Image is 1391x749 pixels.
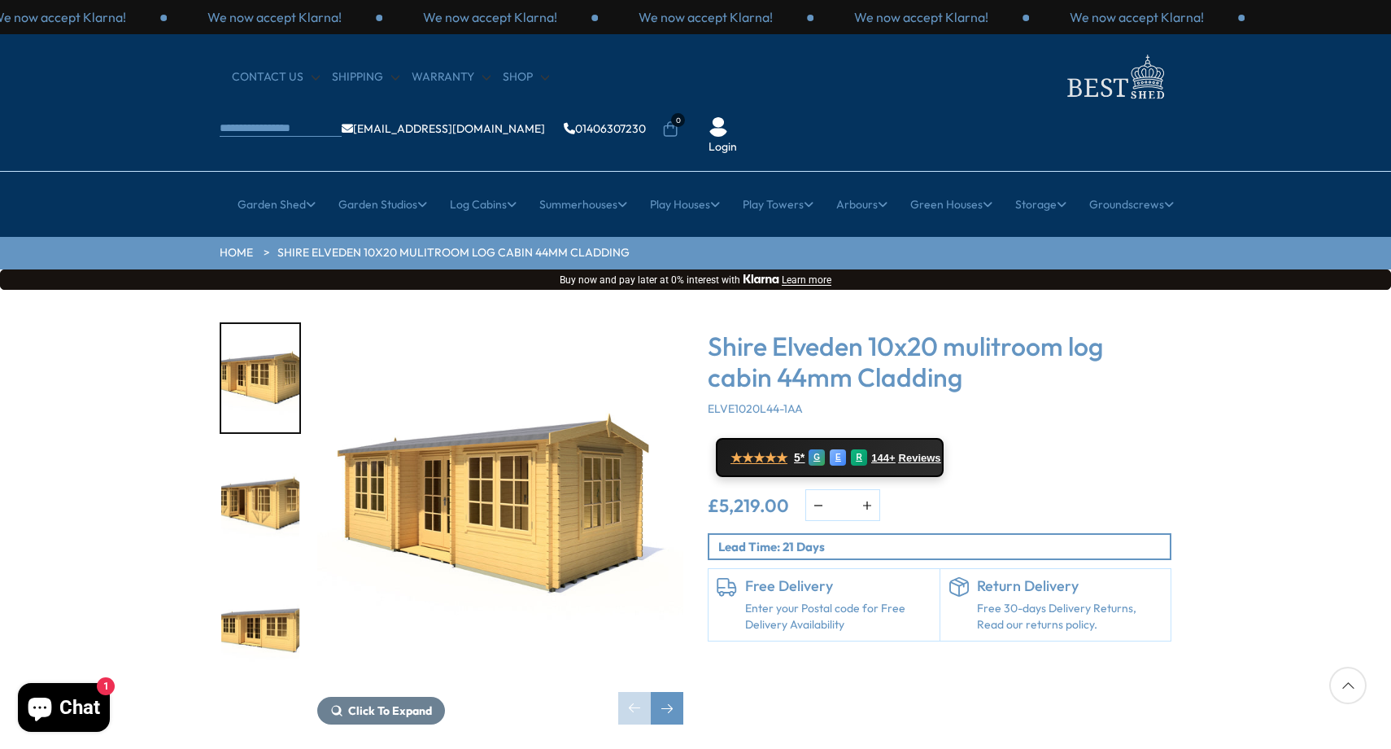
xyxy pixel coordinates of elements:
[1057,50,1171,103] img: logo
[745,577,931,595] h6: Free Delivery
[221,452,299,560] img: 898TJ_Elveden10x202990x599044mm45degreeopen_79865a5a-2361-4401-be61-3b64963565e7_200x200.jpg
[342,123,545,134] a: [EMAIL_ADDRESS][DOMAIN_NAME]
[977,577,1163,595] h6: Return Delivery
[809,449,825,466] div: G
[13,683,115,736] inbox-online-store-chat: Shopify online store chat
[220,322,301,434] div: 1 / 6
[1070,8,1204,26] p: We now accept Klarna!
[730,450,787,466] span: ★★★★★
[708,331,1171,393] h3: Shire Elveden 10x20 mulitroom log cabin 44mm Cladding
[348,703,432,718] span: Click To Expand
[221,579,299,687] img: 898TJ__Elveden10x202990x599044mmrender30degree_6b5e2ac6-138f-4744-9d4b-0b6027fc1f3a_200x200.jpg
[709,117,728,137] img: User Icon
[671,113,685,127] span: 0
[220,577,301,689] div: 3 / 6
[539,184,627,225] a: Summerhouses
[662,121,678,138] a: 0
[220,450,301,562] div: 2 / 6
[317,322,683,725] div: 1 / 6
[382,8,598,26] div: 3 / 3
[564,123,646,134] a: 01406307230
[830,449,846,466] div: E
[708,401,803,416] span: ELVE1020L44-1AA
[221,324,299,432] img: 898TJ_Elveden10x202990x599044mmrender45degree_d6e1f7a6-ee08-4d54-8072-2813d86ee3cc_200x200.jpg
[709,139,737,155] a: Login
[745,601,931,633] a: Enter your Postal code for Free Delivery Availability
[1089,184,1174,225] a: Groundscrews
[277,245,630,261] a: Shire Elveden 10x20 mulitroom log cabin 44mm Cladding
[332,69,399,85] a: Shipping
[1029,8,1245,26] div: 3 / 3
[220,245,253,261] a: HOME
[412,69,491,85] a: Warranty
[167,8,382,26] div: 2 / 3
[207,8,342,26] p: We now accept Klarna!
[743,184,813,225] a: Play Towers
[899,452,941,465] span: Reviews
[639,8,773,26] p: We now accept Klarna!
[977,601,1163,633] p: Free 30-days Delivery Returns, Read our returns policy.
[232,69,320,85] a: CONTACT US
[851,449,867,466] div: R
[871,452,895,465] span: 144+
[650,184,720,225] a: Play Houses
[423,8,557,26] p: We now accept Klarna!
[317,697,445,725] button: Click To Expand
[618,692,651,725] div: Previous slide
[651,692,683,725] div: Next slide
[910,184,992,225] a: Green Houses
[854,8,988,26] p: We now accept Klarna!
[1015,184,1066,225] a: Storage
[813,8,1029,26] div: 2 / 3
[317,322,683,689] img: Shire Elveden 10x20 mulitroom log cabin 44mm Cladding - Best Shed
[716,438,944,477] a: ★★★★★ 5* G E R 144+ Reviews
[708,497,789,515] ins: £5,219.00
[238,184,316,225] a: Garden Shed
[338,184,427,225] a: Garden Studios
[718,538,1170,555] p: Lead Time: 21 Days
[836,184,887,225] a: Arbours
[598,8,813,26] div: 1 / 3
[503,69,549,85] a: Shop
[450,184,517,225] a: Log Cabins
